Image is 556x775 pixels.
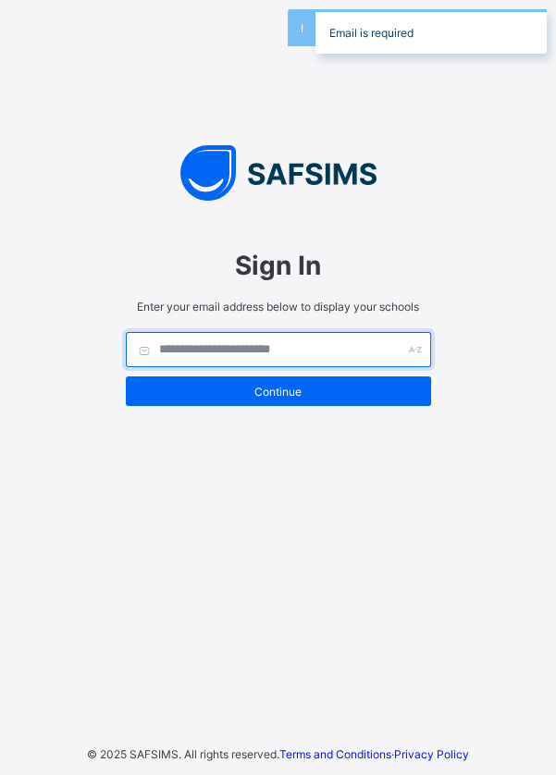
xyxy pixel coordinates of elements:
span: Enter your email address below to display your schools [126,300,431,314]
span: Sign In [126,250,431,281]
img: SAFSIMS Logo [107,145,450,201]
span: © 2025 SAFSIMS. All rights reserved. [87,747,279,761]
a: Privacy Policy [394,747,469,761]
a: Terms and Conditions [279,747,391,761]
span: Continue [140,385,417,399]
div: Email is required [315,9,547,54]
span: · [279,747,469,761]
